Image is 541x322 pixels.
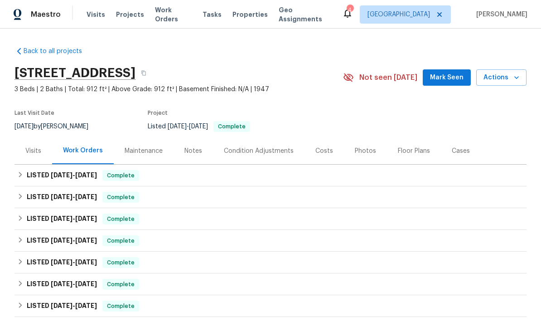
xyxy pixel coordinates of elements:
[14,186,527,208] div: LISTED [DATE]-[DATE]Complete
[103,171,138,180] span: Complete
[452,146,470,156] div: Cases
[63,146,103,155] div: Work Orders
[279,5,331,24] span: Geo Assignments
[398,146,430,156] div: Floor Plans
[315,146,333,156] div: Costs
[27,301,97,312] h6: LISTED
[14,121,99,132] div: by [PERSON_NAME]
[27,235,97,246] h6: LISTED
[14,165,527,186] div: LISTED [DATE]-[DATE]Complete
[14,110,54,116] span: Last Visit Date
[473,10,527,19] span: [PERSON_NAME]
[75,215,97,222] span: [DATE]
[51,281,97,287] span: -
[51,172,97,178] span: -
[75,281,97,287] span: [DATE]
[14,230,527,252] div: LISTED [DATE]-[DATE]Complete
[135,65,152,81] button: Copy Address
[168,123,208,130] span: -
[14,208,527,230] div: LISTED [DATE]-[DATE]Complete
[359,73,417,82] span: Not seen [DATE]
[347,5,353,15] div: 4
[14,47,101,56] a: Back to all projects
[148,123,250,130] span: Listed
[51,172,72,178] span: [DATE]
[27,170,97,181] h6: LISTED
[103,302,138,311] span: Complete
[14,252,527,273] div: LISTED [DATE]-[DATE]Complete
[31,10,61,19] span: Maestro
[103,258,138,267] span: Complete
[27,214,97,224] h6: LISTED
[51,237,97,244] span: -
[232,10,268,19] span: Properties
[14,295,527,317] div: LISTED [DATE]-[DATE]Complete
[125,146,163,156] div: Maintenance
[51,194,72,200] span: [DATE]
[367,10,430,19] span: [GEOGRAPHIC_DATA]
[27,257,97,268] h6: LISTED
[214,124,249,129] span: Complete
[184,146,202,156] div: Notes
[476,69,527,86] button: Actions
[189,123,208,130] span: [DATE]
[103,236,138,245] span: Complete
[51,302,72,309] span: [DATE]
[25,146,41,156] div: Visits
[75,194,97,200] span: [DATE]
[203,11,222,18] span: Tasks
[27,192,97,203] h6: LISTED
[27,279,97,290] h6: LISTED
[75,302,97,309] span: [DATE]
[103,280,138,289] span: Complete
[116,10,144,19] span: Projects
[14,273,527,295] div: LISTED [DATE]-[DATE]Complete
[148,110,168,116] span: Project
[51,237,72,244] span: [DATE]
[355,146,376,156] div: Photos
[168,123,187,130] span: [DATE]
[103,193,138,202] span: Complete
[51,259,97,265] span: -
[430,72,464,83] span: Mark Seen
[423,69,471,86] button: Mark Seen
[14,123,34,130] span: [DATE]
[75,172,97,178] span: [DATE]
[51,194,97,200] span: -
[75,259,97,265] span: [DATE]
[51,281,72,287] span: [DATE]
[14,85,343,94] span: 3 Beds | 2 Baths | Total: 912 ft² | Above Grade: 912 ft² | Basement Finished: N/A | 1947
[224,146,294,156] div: Condition Adjustments
[75,237,97,244] span: [DATE]
[51,215,72,222] span: [DATE]
[51,259,72,265] span: [DATE]
[483,72,519,83] span: Actions
[103,215,138,224] span: Complete
[51,302,97,309] span: -
[155,5,192,24] span: Work Orders
[87,10,105,19] span: Visits
[51,215,97,222] span: -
